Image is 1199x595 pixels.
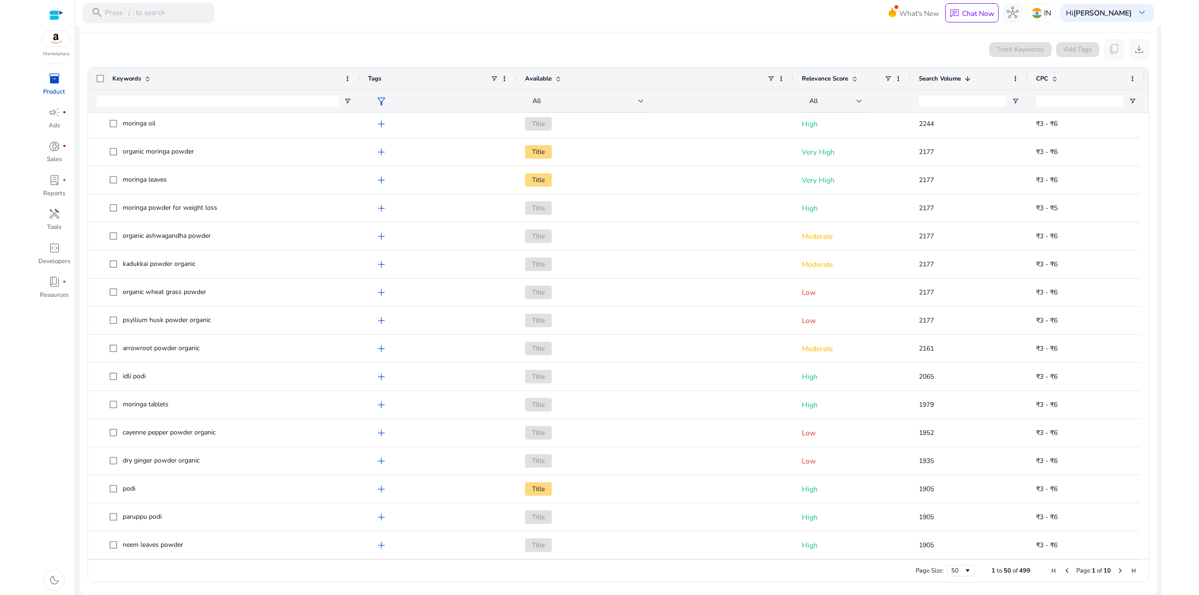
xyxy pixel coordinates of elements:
[525,454,552,468] span: Title
[1097,566,1102,575] span: of
[123,512,162,521] span: paruppu podi
[525,74,552,83] span: Available
[1129,97,1136,105] button: Open Filter Menu
[525,314,552,327] span: Title
[123,484,135,493] span: podi
[375,286,387,299] span: add
[375,95,387,108] span: filter_alt
[1032,8,1042,18] img: in.svg
[1036,485,1058,493] span: ₹3 - ₹6
[919,541,934,550] span: 1905
[919,147,934,156] span: 2177
[919,316,934,325] span: 2177
[1036,260,1058,269] span: ₹3 - ₹6
[91,7,103,19] span: search
[1036,456,1058,465] span: ₹3 - ₹6
[49,121,60,131] p: Ads
[1036,513,1058,522] span: ₹3 - ₹6
[802,479,902,499] p: High
[112,74,141,83] span: Keywords
[525,482,552,496] span: Title
[1129,39,1150,60] button: download
[525,398,552,411] span: Title
[37,206,71,240] a: handymanTools
[123,287,206,296] span: organic wheat grass powder
[945,3,998,22] button: chatChat Now
[123,456,200,465] span: dry ginger powder organic
[1036,176,1058,184] span: ₹3 - ₹6
[123,119,155,128] span: moringa oil
[919,74,961,83] span: Search Volume
[525,426,552,440] span: Title
[375,371,387,383] span: add
[123,400,169,409] span: moringa tablets
[1007,7,1019,19] span: hub
[43,88,65,97] p: Product
[40,291,68,300] p: Resources
[123,316,211,324] span: psyllium husk powder organic
[899,5,939,22] span: What's New
[123,231,211,240] span: organic ashwagandha powder
[1036,400,1058,409] span: ₹3 - ₹6
[375,511,387,523] span: add
[375,539,387,551] span: add
[802,339,902,358] p: Moderate
[919,288,934,297] span: 2177
[48,242,60,254] span: code_blocks
[96,95,338,107] input: Keywords Filter Input
[533,96,541,105] span: All
[1076,566,1090,575] span: Page
[38,257,70,266] p: Developers
[47,155,62,164] p: Sales
[1036,119,1058,128] span: ₹3 - ₹6
[125,7,133,19] span: /
[375,174,387,186] span: add
[802,283,902,302] p: Low
[105,7,165,19] p: Press to search
[123,372,146,381] span: idli podi
[37,138,71,172] a: donut_smallfiber_manual_recordSales
[802,198,902,218] p: High
[997,566,1002,575] span: to
[48,140,60,153] span: donut_small
[62,144,67,148] span: fiber_manual_record
[123,540,183,549] span: neem leaves powder
[375,230,387,242] span: add
[62,178,67,183] span: fiber_manual_record
[525,257,552,271] span: Title
[1133,43,1145,55] span: download
[802,74,848,83] span: Relevance Score
[375,427,387,439] span: add
[525,286,552,299] span: Title
[375,258,387,271] span: add
[525,229,552,243] span: Title
[1036,541,1058,550] span: ₹3 - ₹6
[37,274,71,308] a: book_4fiber_manual_recordResources
[802,170,902,190] p: Very High
[48,174,60,186] span: lab_profile
[37,70,71,104] a: inventory_2Product
[802,423,902,442] p: Low
[48,574,60,586] span: dark_mode
[1019,566,1030,575] span: 499
[1036,95,1123,107] input: CPC Filter Input
[919,119,934,128] span: 2244
[123,147,194,156] span: organic moringa powder
[375,118,387,130] span: add
[1073,8,1132,18] b: [PERSON_NAME]
[42,31,70,46] img: amazon.svg
[123,203,217,212] span: moringa powder for weight loss
[1036,204,1058,213] span: ₹3 - ₹5
[1036,316,1058,325] span: ₹3 - ₹6
[525,201,552,215] span: Title
[919,485,934,493] span: 1905
[525,145,552,159] span: Title
[1103,566,1111,575] span: 10
[344,97,351,105] button: Open Filter Menu
[1036,428,1058,437] span: ₹3 - ₹6
[919,95,1006,107] input: Search Volume Filter Input
[1036,147,1058,156] span: ₹3 - ₹6
[1050,567,1058,574] div: First Page
[802,114,902,133] p: High
[37,172,71,206] a: lab_profilefiber_manual_recordReports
